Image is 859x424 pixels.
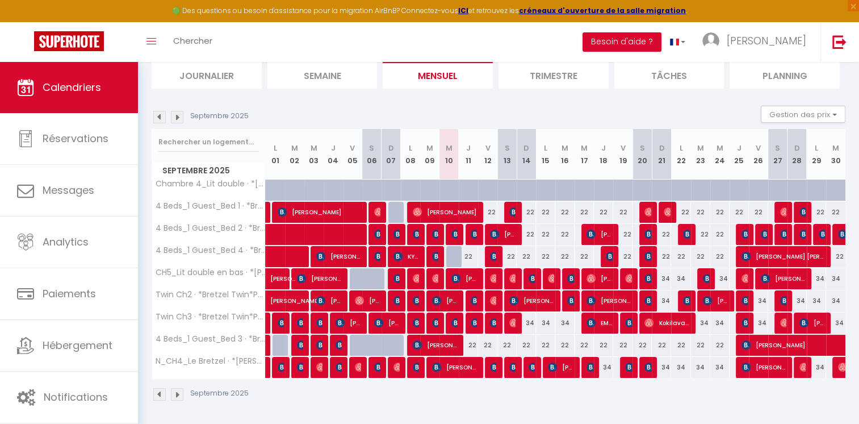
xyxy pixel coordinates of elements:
span: [PERSON_NAME] [316,312,322,334]
div: 22 [555,246,575,267]
abbr: D [523,143,529,153]
span: [PERSON_NAME] [270,262,296,284]
th: 10 [439,129,459,180]
span: Notifications [44,390,108,404]
span: [PERSON_NAME] [509,268,516,289]
div: 22 [536,335,555,356]
span: [PERSON_NAME] [432,268,438,289]
div: 34 [691,313,710,334]
span: [PERSON_NAME] [703,290,728,311]
span: [PERSON_NAME] [393,268,400,289]
a: ... [PERSON_NAME] [694,22,820,62]
span: EMI NONAKA [586,312,612,334]
abbr: L [680,143,683,153]
span: Chambre 4_Lit double · *[PERSON_NAME]*Petite Venise*[GEOGRAPHIC_DATA]*City.C* [154,180,267,188]
a: créneaux d'ouverture de la salle migration [519,6,686,15]
span: [PERSON_NAME] [374,312,400,334]
th: 20 [632,129,652,180]
span: [PERSON_NAME] Plet [297,334,303,356]
span: [PERSON_NAME] [727,34,806,48]
th: 06 [362,129,382,180]
span: Tarzan Kingofthejungle [509,356,516,378]
th: 19 [613,129,632,180]
div: 22 [652,224,671,245]
div: 22 [613,246,632,267]
span: [PERSON_NAME] [799,312,825,334]
li: Mensuel [383,61,493,89]
span: [PERSON_NAME] [741,356,786,378]
span: [PERSON_NAME] [490,223,516,245]
span: [PERSON_NAME] [741,268,748,289]
abbr: V [621,143,626,153]
iframe: Chat [811,373,850,415]
div: 22 [613,202,632,223]
a: [PERSON_NAME] [266,290,285,312]
th: 01 [266,129,285,180]
div: 34 [710,268,730,289]
span: [PERSON_NAME] [644,223,651,245]
th: 17 [575,129,594,180]
div: 22 [826,246,845,267]
span: [PERSON_NAME] [586,268,612,289]
span: [PERSON_NAME] [780,290,786,311]
span: [PERSON_NAME] [316,334,322,356]
span: Öykü [PERSON_NAME] [432,246,438,267]
abbr: L [544,143,547,153]
span: [PERSON_NAME] [374,356,380,378]
span: 4 Beds_1 Guest_Bed 2 · *Bretzel Bed*Petite Venise*[GEOGRAPHIC_DATA]*City.C* [154,224,267,232]
a: Chercher [165,22,221,62]
span: [PERSON_NAME] [270,284,322,306]
abbr: D [794,143,800,153]
span: [PERSON_NAME] [355,290,380,311]
div: 22 [497,335,517,356]
div: 34 [749,313,768,334]
th: 13 [497,129,517,180]
div: 22 [459,335,478,356]
abbr: M [562,143,568,153]
th: 21 [652,129,671,180]
span: [PERSON_NAME] [278,312,284,334]
span: [PERSON_NAME] [567,290,573,311]
abbr: M [832,143,839,153]
span: [PERSON_NAME] [PERSON_NAME] [278,356,284,378]
span: Messages [43,183,94,197]
span: [PERSON_NAME] [336,334,342,356]
abbr: S [505,143,510,153]
a: [PERSON_NAME][DEMOGRAPHIC_DATA] [266,313,271,334]
th: 07 [382,129,401,180]
p: Septembre 2025 [190,388,249,399]
div: 22 [691,202,710,223]
span: [PERSON_NAME] [413,356,419,378]
div: 34 [710,357,730,378]
span: ACHRAF [PERSON_NAME] [644,246,651,267]
img: logout [832,35,847,49]
li: Trimestre [498,61,609,89]
span: [PERSON_NAME] [413,312,419,334]
span: 4 Beds_1 Guest_Bed 3 · *Bretzel Bed*Petite Venise*[GEOGRAPHIC_DATA]*City.C* [154,335,267,343]
span: [PERSON_NAME] [664,201,670,223]
span: [PERSON_NAME] Fond [625,268,631,289]
abbr: J [331,143,336,153]
th: 24 [710,129,730,180]
div: 22 [517,224,536,245]
abbr: V [350,143,355,153]
a: [PERSON_NAME] [266,268,285,290]
span: [PERSON_NAME] [683,223,689,245]
span: [PERSON_NAME] [451,312,458,334]
div: 22 [555,335,575,356]
li: Planning [730,61,840,89]
span: [PERSON_NAME] [509,312,516,334]
th: 04 [324,129,343,180]
abbr: M [697,143,704,153]
span: [PERSON_NAME] [336,356,342,378]
th: 27 [768,129,787,180]
span: [PERSON_NAME] [374,201,380,223]
abbr: D [659,143,664,153]
button: Ouvrir le widget de chat LiveChat [9,5,43,39]
span: [PERSON_NAME] [548,356,573,378]
span: [PERSON_NAME] [548,268,554,289]
span: [PERSON_NAME] [374,223,380,245]
div: 34 [652,290,671,311]
span: [PERSON_NAME] [393,290,400,311]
